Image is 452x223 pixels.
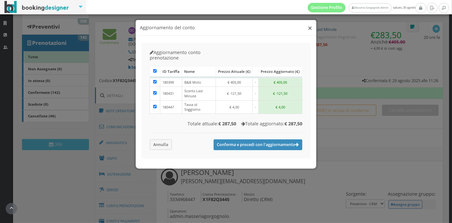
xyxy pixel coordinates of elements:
td: € 4,00 [216,100,253,114]
td: - [253,100,258,114]
a: Masseria Gorgognolo Admin [349,3,391,12]
td: € 4,00 [258,100,302,114]
td: Sconto Last Minute [182,87,216,100]
h4: Totale attuale: Totale aggiornato: [150,121,303,126]
td: Tassa di Soggiorno [182,100,216,114]
td: € -121,50 [216,87,253,100]
button: Conferma e procedi con l'aggiornamento [214,139,303,150]
td: € -121,50 [258,87,302,100]
b: € 287,50 [284,121,302,127]
img: BookingDesigner.com [4,1,69,13]
a: Gestione Profilo [308,3,346,12]
b: € 287,50 [218,121,236,127]
td: 180447 [160,100,182,114]
td: 180431 [160,87,182,100]
span: sabato, 30 agosto [308,3,415,12]
td: - [253,87,258,100]
button: Annulla [150,139,172,150]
